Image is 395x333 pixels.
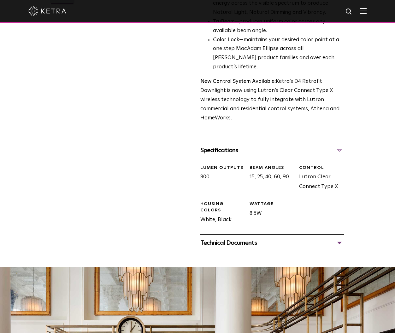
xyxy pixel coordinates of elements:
div: CONTROL [299,165,344,171]
div: Specifications [200,145,344,155]
strong: New Control System Available: [200,79,276,84]
div: Lutron Clear Connect Type X [294,165,344,192]
img: ketra-logo-2019-white [28,6,66,16]
img: search icon [345,8,353,16]
strong: Color Lock [213,37,239,43]
div: 15, 25, 40, 60, 90 [245,165,294,192]
div: WATTAGE [250,201,294,207]
div: 8.5W [245,201,294,225]
div: LUMEN OUTPUTS [200,165,245,171]
div: HOUSING COLORS [200,201,245,213]
div: Beam Angles [250,165,294,171]
div: 800 [196,165,245,192]
div: White, Black [196,201,245,225]
p: Ketra’s D4 Retrofit Downlight is now using Lutron’s Clear Connect Type X wireless technology to f... [200,77,344,123]
img: Hamburger%20Nav.svg [360,8,367,14]
strong: TruBeam [213,19,235,24]
div: Technical Documents [200,238,344,248]
li: —maintains your desired color point at a one step MacAdam Ellipse across all [PERSON_NAME] produc... [213,36,344,72]
li: —produces uniform color across any available beam angle. [213,17,344,36]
